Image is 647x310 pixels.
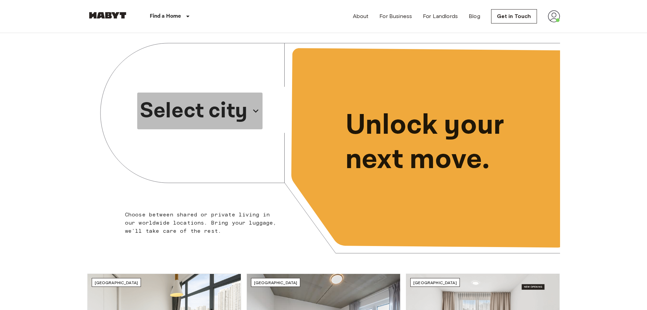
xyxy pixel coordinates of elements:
[379,12,412,20] a: For Business
[345,108,549,177] p: Unlock your next move.
[423,12,458,20] a: For Landlords
[125,211,281,235] p: Choose between shared or private living in our worldwide locations. Bring your luggage, we'll tak...
[140,95,248,127] p: Select city
[353,12,369,20] a: About
[548,10,560,22] img: avatar
[413,280,457,285] span: [GEOGRAPHIC_DATA]
[254,280,298,285] span: [GEOGRAPHIC_DATA]
[150,12,181,20] p: Find a Home
[469,12,480,20] a: Blog
[137,93,263,129] button: Select city
[87,12,128,19] img: Habyt
[491,9,537,23] a: Get in Touch
[95,280,138,285] span: [GEOGRAPHIC_DATA]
